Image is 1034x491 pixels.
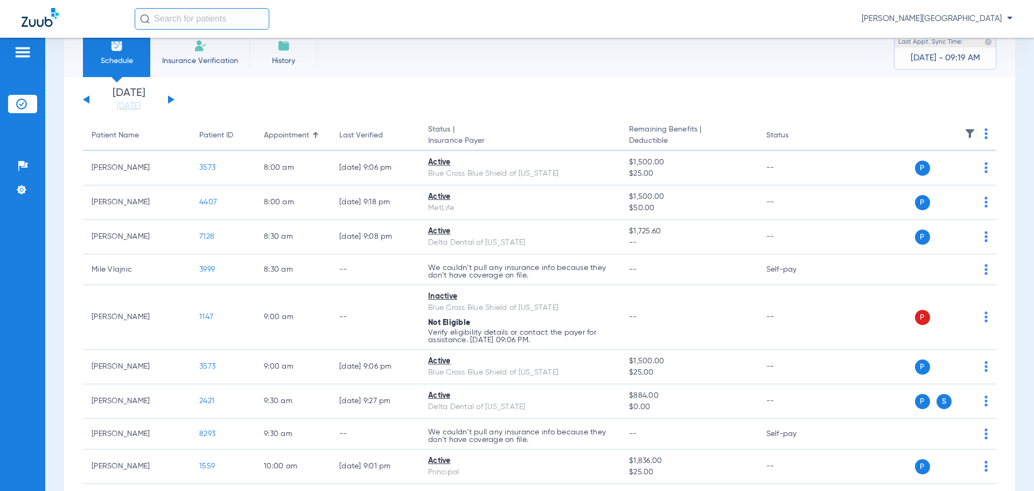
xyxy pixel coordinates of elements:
div: Active [428,191,612,203]
th: Remaining Benefits | [620,121,757,151]
img: group-dot-blue.svg [984,461,988,472]
td: [PERSON_NAME] [83,449,191,484]
div: Active [428,390,612,402]
div: Delta Dental of [US_STATE] [428,402,612,413]
span: 8293 [199,430,215,438]
li: [DATE] [96,88,161,112]
img: Manual Insurance Verification [194,39,207,52]
div: Delta Dental of [US_STATE] [428,237,612,248]
img: group-dot-blue.svg [984,264,988,275]
a: [DATE] [96,101,161,112]
span: S [937,394,952,409]
div: Inactive [428,291,612,302]
span: -- [629,313,637,321]
span: History [258,56,309,66]
div: Active [428,157,612,168]
td: -- [331,254,420,285]
td: [PERSON_NAME] [83,419,191,449]
span: $1,725.60 [629,226,749,237]
img: group-dot-blue.svg [984,128,988,139]
span: $1,836.00 [629,455,749,467]
span: Insurance Verification [158,56,242,66]
p: We couldn’t pull any insurance info because they don’t have coverage on file. [428,264,612,279]
div: Blue Cross Blue Shield of [US_STATE] [428,367,612,378]
span: P [915,195,930,210]
span: 1559 [199,462,215,470]
div: Appointment [264,130,322,141]
div: Patient ID [199,130,233,141]
img: group-dot-blue.svg [984,197,988,208]
img: Schedule [110,39,123,52]
td: [DATE] 9:08 PM [331,220,420,254]
div: Active [428,356,612,367]
td: 9:00 AM [255,350,331,384]
img: group-dot-blue.svg [984,231,988,242]
td: Self-pay [758,419,830,449]
span: P [915,394,930,409]
div: Blue Cross Blue Shield of [US_STATE] [428,168,612,179]
td: -- [758,285,830,350]
span: P [915,310,930,325]
td: [DATE] 9:06 PM [331,350,420,384]
span: Not Eligible [428,319,470,327]
td: [PERSON_NAME] [83,285,191,350]
span: P [915,459,930,474]
td: Mile Vlajnic [83,254,191,285]
td: [DATE] 9:18 PM [331,185,420,220]
p: We couldn’t pull any insurance info because they don’t have coverage on file. [428,428,612,444]
span: P [915,161,930,176]
span: P [915,359,930,375]
td: 9:30 AM [255,384,331,419]
span: 2421 [199,397,214,405]
span: [DATE] - 09:19 AM [911,53,980,64]
td: [DATE] 9:01 PM [331,449,420,484]
span: $0.00 [629,402,749,413]
span: $25.00 [629,467,749,478]
td: 8:30 AM [255,220,331,254]
th: Status | [420,121,620,151]
img: group-dot-blue.svg [984,312,988,322]
p: Verify eligibility details or contact the payer for assistance. [DATE] 09:06 PM. [428,329,612,344]
span: P [915,230,930,245]
span: Insurance Payer [428,135,612,147]
span: 1147 [199,313,213,321]
td: -- [331,285,420,350]
span: 4407 [199,198,217,206]
td: -- [758,151,830,185]
td: [PERSON_NAME] [83,220,191,254]
span: -- [629,266,637,273]
div: Active [428,455,612,467]
td: [PERSON_NAME] [83,384,191,419]
td: [PERSON_NAME] [83,151,191,185]
td: Self-pay [758,254,830,285]
span: 3573 [199,164,215,171]
td: 8:00 AM [255,151,331,185]
th: Status [758,121,830,151]
span: $1,500.00 [629,191,749,203]
span: 3999 [199,266,215,273]
img: Zuub Logo [22,8,59,27]
td: -- [758,449,830,484]
div: Patient Name [92,130,139,141]
span: -- [629,430,637,438]
td: -- [758,350,830,384]
span: Last Appt. Sync Time: [898,37,963,47]
img: group-dot-blue.svg [984,162,988,173]
span: -- [629,237,749,248]
img: filter.svg [965,128,975,139]
img: group-dot-blue.svg [984,428,988,439]
div: Last Verified [339,130,383,141]
span: $25.00 [629,168,749,179]
span: $50.00 [629,203,749,214]
td: -- [758,384,830,419]
td: -- [331,419,420,449]
td: -- [758,220,830,254]
img: last sync help info [984,38,992,46]
div: MetLife [428,203,612,214]
td: [DATE] 9:27 PM [331,384,420,419]
span: 7128 [199,233,214,240]
div: Last Verified [339,130,411,141]
span: Deductible [629,135,749,147]
td: [PERSON_NAME] [83,185,191,220]
span: $25.00 [629,367,749,378]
